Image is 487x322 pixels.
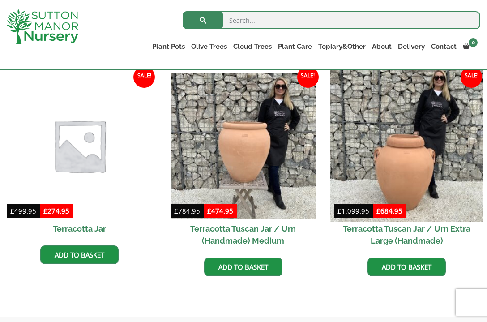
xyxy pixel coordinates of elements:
span: Sale! [297,66,319,88]
a: Add to basket: “Terracotta Tuscan Jar / Urn Extra Large (Handmade)” [367,258,446,276]
a: Olive Trees [188,40,230,53]
span: £ [10,206,14,215]
h2: Terracotta Tuscan Jar / Urn Extra Large (Handmade) [334,219,479,251]
a: Sale! Terracotta Tuscan Jar / Urn Extra Large (Handmade) [334,73,479,250]
span: Sale! [461,66,482,88]
a: Add to basket: “Terracotta Jar” [40,245,119,264]
bdi: 474.95 [207,206,233,215]
a: Plant Pots [149,40,188,53]
a: About [369,40,395,53]
a: 0 [460,40,480,53]
h2: Terracotta Tuscan Jar / Urn (Handmade) Medium [171,219,316,251]
bdi: 499.95 [10,206,36,215]
img: Terracotta Tuscan Jar / Urn Extra Large (Handmade) [330,69,483,222]
bdi: 784.95 [174,206,200,215]
span: 0 [469,38,478,47]
a: Topiary&Other [315,40,369,53]
span: £ [43,206,47,215]
bdi: 274.95 [43,206,69,215]
bdi: 684.95 [376,206,402,215]
img: Terracotta Tuscan Jar / Urn (Handmade) Medium [171,73,316,218]
img: logo [7,9,78,44]
span: Sale! [133,66,155,88]
input: Search... [183,11,480,29]
a: Plant Care [275,40,315,53]
span: £ [376,206,380,215]
a: Sale! Terracotta Tuscan Jar / Urn (Handmade) Medium [171,73,316,250]
h2: Terracotta Jar [7,219,152,239]
img: Placeholder [7,73,152,218]
bdi: 1,099.95 [337,206,369,215]
a: Delivery [395,40,428,53]
a: Add to basket: “Terracotta Tuscan Jar / Urn (Handmade) Medium” [204,258,282,276]
span: £ [174,206,178,215]
a: Contact [428,40,460,53]
a: Sale! Terracotta Jar [7,73,152,238]
span: £ [207,206,211,215]
a: Cloud Trees [230,40,275,53]
span: £ [337,206,342,215]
